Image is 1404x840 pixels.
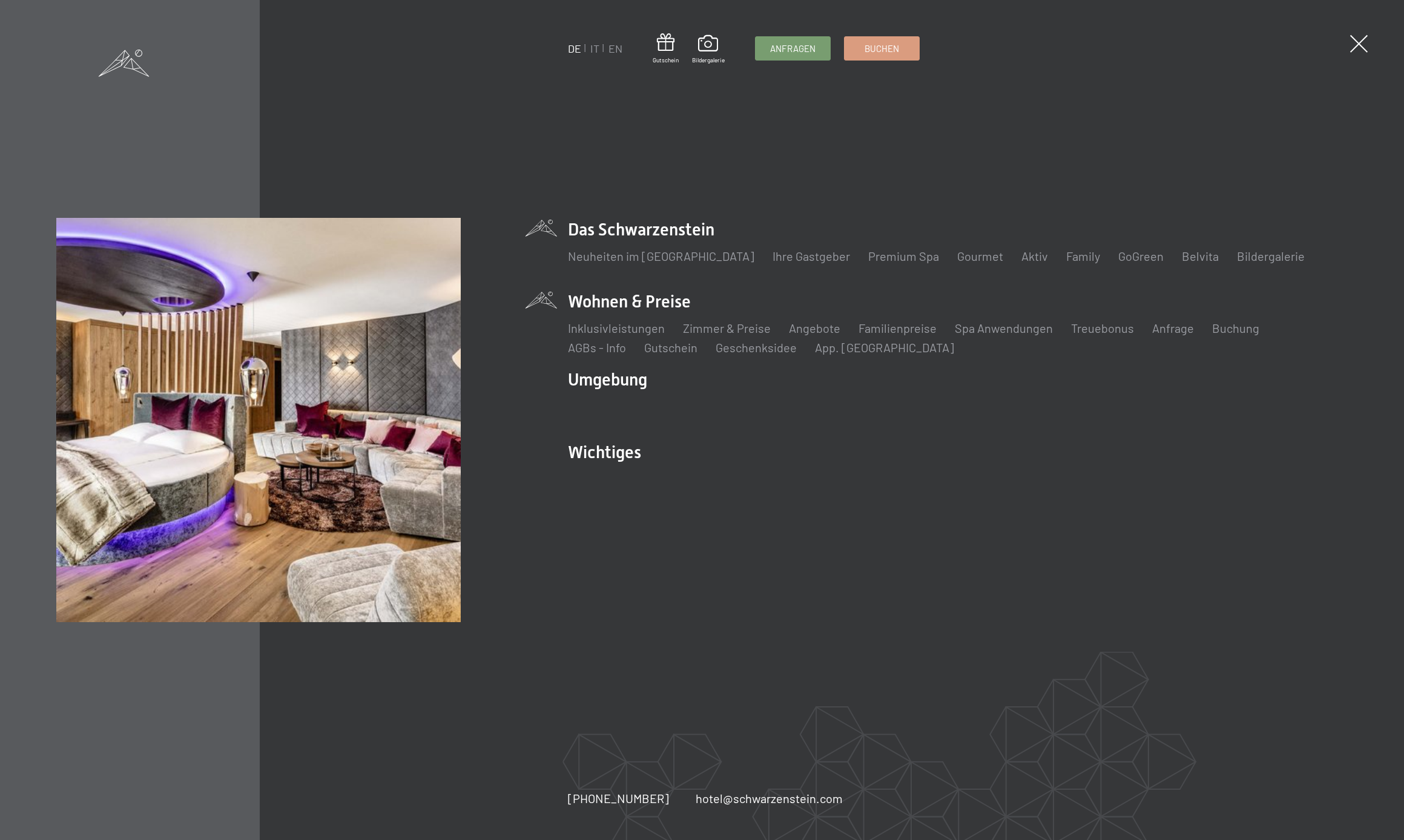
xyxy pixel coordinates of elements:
a: Zimmer & Preise [683,321,771,335]
a: App. [GEOGRAPHIC_DATA] [815,340,954,355]
a: Inklusivleistungen [568,321,665,335]
a: Bildergalerie [1237,249,1305,263]
a: Aktiv [1021,249,1048,263]
a: Gutschein [653,33,679,64]
span: Bildergalerie [692,56,725,64]
a: Anfragen [756,37,830,60]
a: Belvita [1182,249,1219,263]
span: Gutschein [653,56,679,64]
span: Anfragen [770,42,816,55]
a: Neuheiten im [GEOGRAPHIC_DATA] [568,249,754,263]
a: Premium Spa [868,249,939,263]
img: Wellnesshotel Südtirol SCHWARZENSTEIN - Wellnessurlaub in den Alpen, Wandern und Wellness [56,218,461,622]
a: Treuebonus [1071,321,1134,335]
a: Family [1066,249,1100,263]
a: Spa Anwendungen [955,321,1053,335]
a: hotel@schwarzenstein.com [696,790,843,807]
a: Gourmet [957,249,1003,263]
a: Familienpreise [859,321,937,335]
a: IT [590,42,599,55]
span: Buchen [865,42,899,55]
a: DE [568,42,581,55]
a: [PHONE_NUMBER] [568,790,669,807]
a: GoGreen [1118,249,1164,263]
a: Geschenksidee [716,340,797,355]
a: Buchung [1212,321,1259,335]
a: Anfrage [1152,321,1194,335]
a: Angebote [789,321,840,335]
a: EN [608,42,622,55]
a: Buchen [845,37,919,60]
span: [PHONE_NUMBER] [568,791,669,806]
a: AGBs - Info [568,340,626,355]
a: Bildergalerie [692,35,725,64]
a: Ihre Gastgeber [773,249,850,263]
a: Gutschein [644,340,697,355]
